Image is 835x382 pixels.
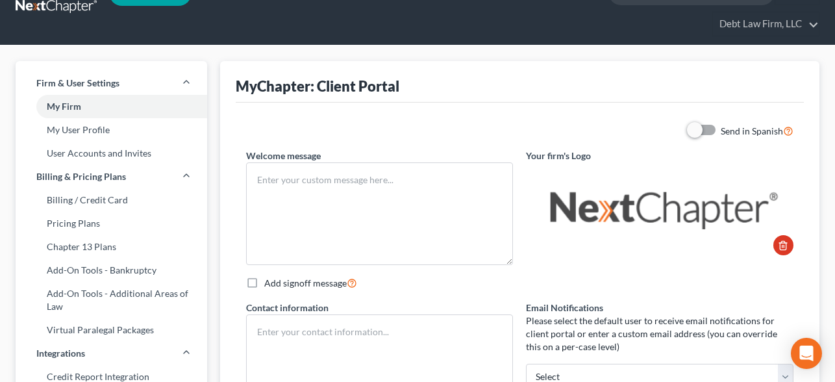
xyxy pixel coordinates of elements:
a: My User Profile [16,118,207,142]
a: Integrations [16,342,207,365]
a: Add-On Tools - Additional Areas of Law [16,282,207,318]
a: Add-On Tools - Bankruptcy [16,259,207,282]
a: Chapter 13 Plans [16,235,207,259]
label: Email Notifications [526,301,603,314]
span: Integrations [36,347,85,360]
div: MyChapter: Client Portal [236,77,399,96]
span: Firm & User Settings [36,77,119,90]
p: Please select the default user to receive email notifications for client portal or enter a custom... [526,314,793,353]
a: Billing / Credit Card [16,188,207,212]
div: Open Intercom Messenger [791,338,822,369]
a: User Accounts and Invites [16,142,207,165]
span: Billing & Pricing Plans [36,170,126,183]
a: Billing & Pricing Plans [16,165,207,188]
a: Debt Law Firm, LLC [713,12,819,36]
span: Send in Spanish [721,125,783,136]
label: Contact information [246,301,329,314]
a: Firm & User Settings [16,71,207,95]
label: Your firm's Logo [526,149,591,162]
label: Welcome message [246,149,321,162]
span: Add signoff message [264,277,347,288]
a: My Firm [16,95,207,118]
a: Virtual Paralegal Packages [16,318,207,342]
a: Pricing Plans [16,212,207,235]
img: 79a13322-04a3-4b15-a7d7-fad4486c36bb.png [526,162,793,255]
